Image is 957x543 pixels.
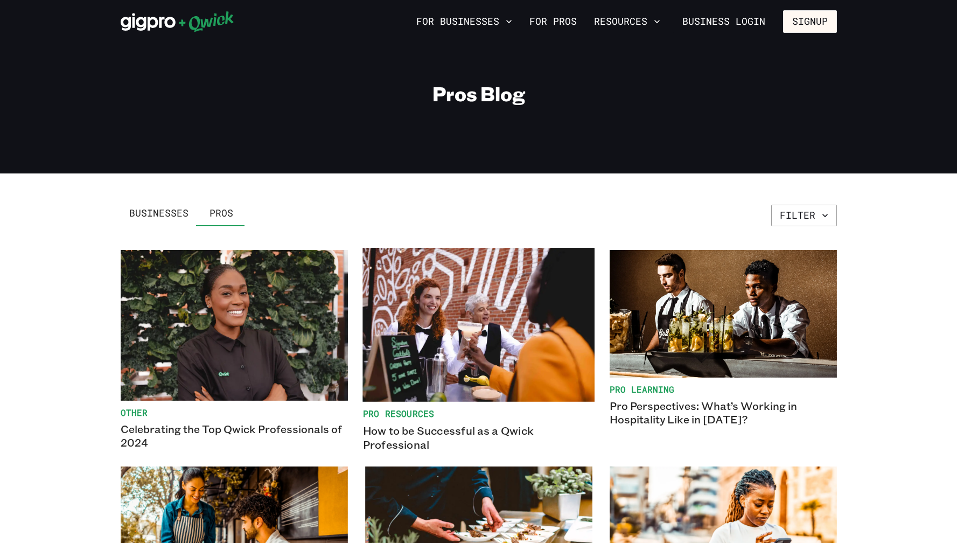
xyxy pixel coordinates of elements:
[525,12,581,31] a: For Pros
[412,12,516,31] button: For Businesses
[209,207,233,219] span: Pros
[362,248,594,451] a: Pro ResourcesHow to be Successful as a Qwick Professional
[362,248,594,402] img: How to be Successful as a Qwick Professional
[432,81,525,106] h1: Pros Blog
[673,10,774,33] a: Business Login
[610,250,837,449] a: Pro LearningPro Perspectives: What’s Working in Hospitality Like in [DATE]?
[362,424,594,451] p: How to be Successful as a Qwick Professional
[610,399,837,426] p: Pro Perspectives: What’s Working in Hospitality Like in [DATE]?
[121,422,348,449] p: Celebrating the Top Qwick Professionals of 2024
[610,250,837,378] img: two bartenders serving drinks
[121,407,348,418] span: Other
[129,207,188,219] span: Businesses
[610,384,837,395] span: Pro Learning
[121,250,348,401] img: Celebrating the Top Qwick Professionals of 2024
[362,408,594,419] span: Pro Resources
[590,12,665,31] button: Resources
[121,250,348,449] a: OtherCelebrating the Top Qwick Professionals of 2024
[783,10,837,33] button: Signup
[771,205,837,226] button: Filter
